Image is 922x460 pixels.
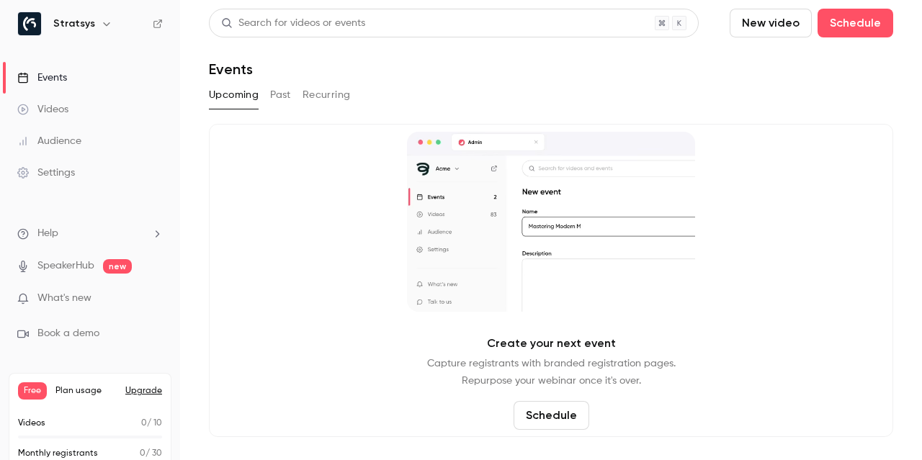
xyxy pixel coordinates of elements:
[140,449,146,458] span: 0
[209,60,253,78] h1: Events
[818,9,893,37] button: Schedule
[18,382,47,400] span: Free
[37,226,58,241] span: Help
[514,401,589,430] button: Schedule
[303,84,351,107] button: Recurring
[487,335,616,352] p: Create your next event
[209,84,259,107] button: Upcoming
[17,134,81,148] div: Audience
[427,355,676,389] p: Capture registrants with branded registration pages. Repurpose your webinar once it's over.
[221,16,365,31] div: Search for videos or events
[103,259,132,274] span: new
[17,226,163,241] li: help-dropdown-opener
[37,291,91,306] span: What's new
[141,417,162,430] p: / 10
[37,258,94,274] a: SpeakerHub
[141,419,147,428] span: 0
[18,417,45,430] p: Videos
[18,12,41,35] img: Stratsys
[53,17,95,31] h6: Stratsys
[125,385,162,397] button: Upgrade
[17,71,67,85] div: Events
[17,166,75,180] div: Settings
[730,9,812,37] button: New video
[146,292,163,305] iframe: Noticeable Trigger
[55,385,117,397] span: Plan usage
[270,84,291,107] button: Past
[18,447,98,460] p: Monthly registrants
[37,326,99,341] span: Book a demo
[140,447,162,460] p: / 30
[17,102,68,117] div: Videos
